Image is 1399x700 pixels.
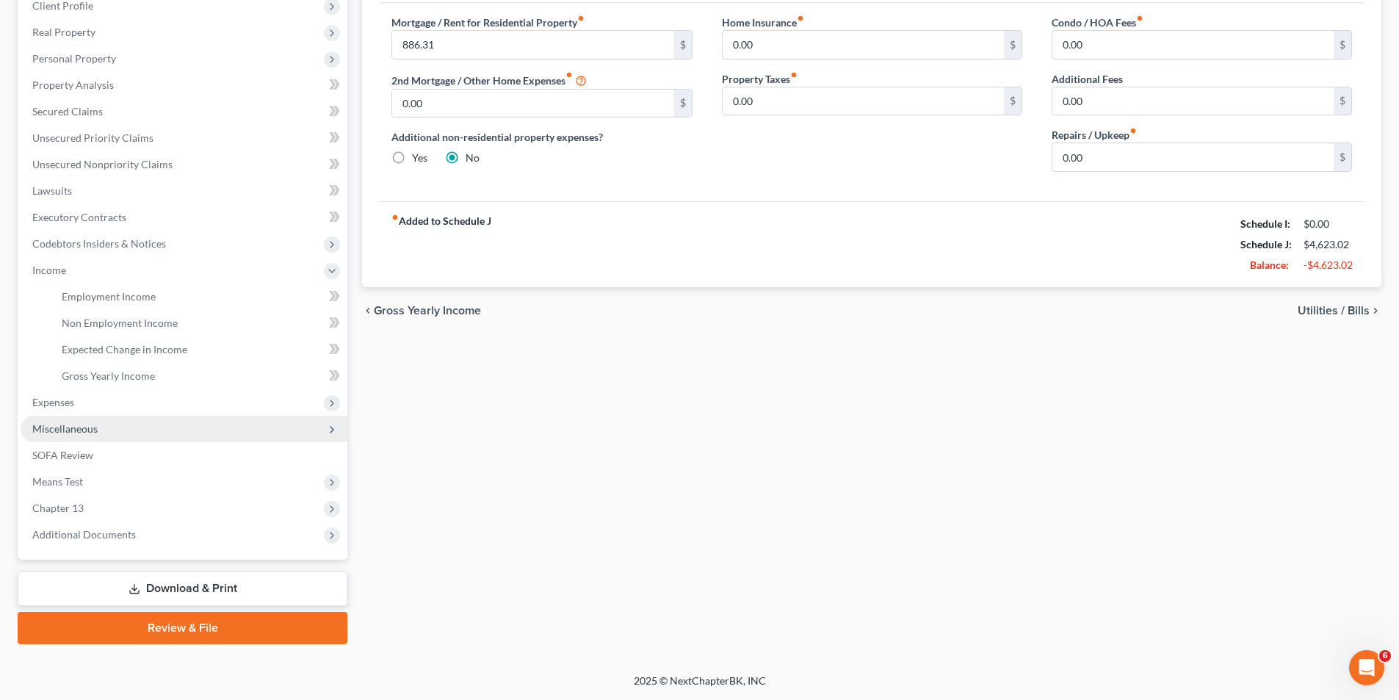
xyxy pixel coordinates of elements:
iframe: Intercom live chat [1349,650,1384,685]
input: -- [1052,87,1334,115]
input: -- [1052,31,1334,59]
input: -- [1052,143,1334,171]
label: No [466,151,480,165]
span: Codebtors Insiders & Notices [32,237,166,250]
label: Repairs / Upkeep [1052,127,1137,142]
label: Additional non-residential property expenses? [391,129,692,145]
button: Utilities / Bills chevron_right [1298,305,1381,317]
span: Employment Income [62,290,156,303]
span: Lawsuits [32,184,72,197]
div: $ [1334,143,1351,171]
input: -- [723,87,1004,115]
a: Executory Contracts [21,204,347,231]
label: Property Taxes [722,71,798,87]
i: fiber_manual_record [1129,127,1137,134]
span: Unsecured Nonpriority Claims [32,158,173,170]
label: Home Insurance [722,15,804,30]
a: Gross Yearly Income [50,363,347,389]
a: Unsecured Nonpriority Claims [21,151,347,178]
i: fiber_manual_record [1136,15,1143,22]
i: chevron_left [362,305,374,317]
a: Property Analysis [21,72,347,98]
div: $ [1004,31,1022,59]
i: fiber_manual_record [577,15,585,22]
i: fiber_manual_record [565,71,573,79]
a: Download & Print [18,571,347,606]
label: Additional Fees [1052,71,1123,87]
span: Means Test [32,475,83,488]
i: chevron_right [1370,305,1381,317]
a: Secured Claims [21,98,347,125]
span: Expenses [32,396,74,408]
input: -- [723,31,1004,59]
input: -- [392,90,673,118]
a: Review & File [18,612,347,644]
div: $ [674,31,692,59]
span: Utilities / Bills [1298,305,1370,317]
div: $4,623.02 [1304,237,1352,252]
span: Secured Claims [32,105,103,118]
label: Yes [412,151,427,165]
strong: Schedule J: [1240,238,1292,250]
div: $ [1334,31,1351,59]
a: SOFA Review [21,442,347,469]
strong: Balance: [1250,259,1289,271]
a: Unsecured Priority Claims [21,125,347,151]
span: Income [32,264,66,276]
span: Property Analysis [32,79,114,91]
strong: Schedule I: [1240,217,1290,230]
a: Lawsuits [21,178,347,204]
i: fiber_manual_record [790,71,798,79]
label: Condo / HOA Fees [1052,15,1143,30]
span: Executory Contracts [32,211,126,223]
span: Unsecured Priority Claims [32,131,153,144]
div: $ [1334,87,1351,115]
span: Real Property [32,26,95,38]
button: chevron_left Gross Yearly Income [362,305,481,317]
a: Non Employment Income [50,310,347,336]
i: fiber_manual_record [797,15,804,22]
input: -- [392,31,673,59]
span: Gross Yearly Income [62,369,155,382]
span: Chapter 13 [32,502,84,514]
strong: Added to Schedule J [391,214,491,275]
div: -$4,623.02 [1304,258,1352,273]
span: 6 [1379,650,1391,662]
a: Expected Change in Income [50,336,347,363]
span: Personal Property [32,52,116,65]
span: Gross Yearly Income [374,305,481,317]
i: fiber_manual_record [391,214,399,221]
span: Additional Documents [32,528,136,541]
div: $ [1004,87,1022,115]
span: Non Employment Income [62,317,178,329]
span: Expected Change in Income [62,343,187,356]
span: SOFA Review [32,449,93,461]
div: $ [674,90,692,118]
a: Employment Income [50,284,347,310]
div: 2025 © NextChapterBK, INC [281,674,1118,700]
label: Mortgage / Rent for Residential Property [391,15,585,30]
label: 2nd Mortgage / Other Home Expenses [391,71,587,89]
div: $0.00 [1304,217,1352,231]
span: Miscellaneous [32,422,98,435]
